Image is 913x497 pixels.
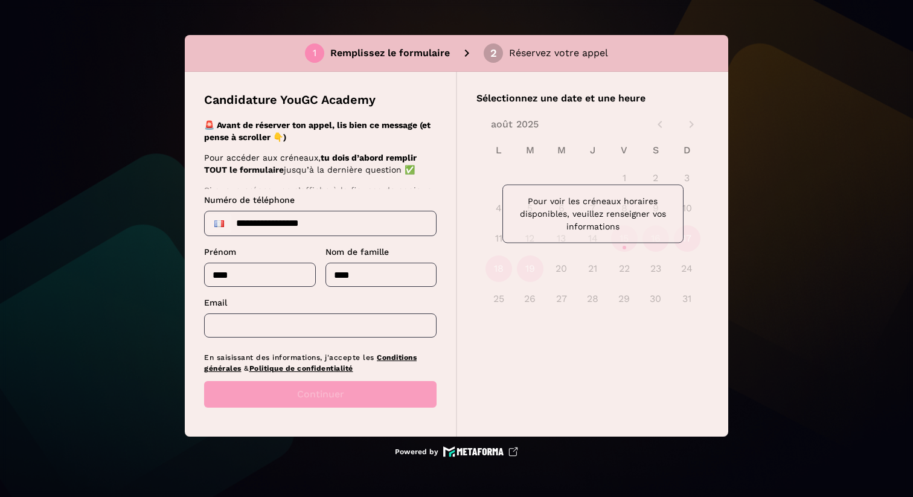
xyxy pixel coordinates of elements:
[204,195,295,205] span: Numéro de téléphone
[490,48,497,59] div: 2
[204,153,417,175] strong: tu dois d’abord remplir TOUT le formulaire
[207,214,231,233] div: France: + 33
[204,184,433,208] p: Si aucun créneau ne s’affiche à la fin, pas de panique :
[513,194,673,232] p: Pour voir les créneaux horaires disponibles, veuillez renseigner vos informations
[204,247,236,257] span: Prénom
[204,352,437,374] p: En saisissant des informations, j'accepte les
[249,364,353,373] a: Politique de confidentialité
[325,247,389,257] span: Nom de famille
[244,364,249,373] span: &
[395,446,518,457] a: Powered by
[509,46,608,60] p: Réservez votre appel
[204,120,431,142] strong: 🚨 Avant de réserver ton appel, lis bien ce message (et pense à scroller 👇)
[204,91,376,108] p: Candidature YouGC Academy
[204,152,433,176] p: Pour accéder aux créneaux, jusqu’à la dernière question ✅
[313,48,316,59] div: 1
[395,447,438,457] p: Powered by
[476,91,709,106] p: Sélectionnez une date et une heure
[204,298,227,307] span: Email
[330,46,450,60] p: Remplissez le formulaire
